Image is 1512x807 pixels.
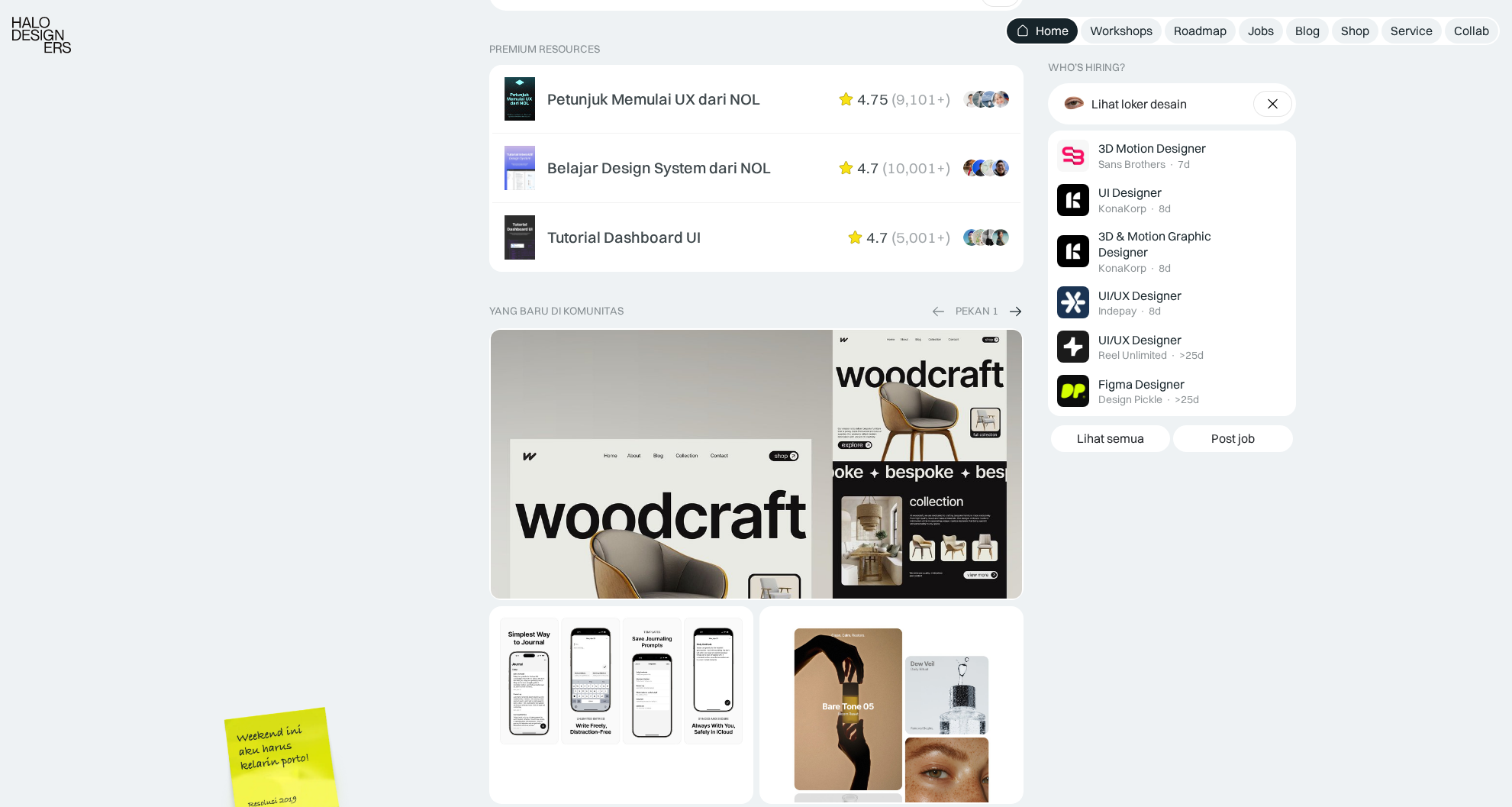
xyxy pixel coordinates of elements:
div: ) [946,159,950,177]
div: ) [946,90,950,108]
img: Dynamic Image [491,608,752,754]
div: · [1140,305,1146,318]
div: PEKAN 1 [956,305,998,318]
a: Job ImageUI/UX DesignerIndepay·8d [1051,280,1293,324]
div: 4.7 [857,159,879,177]
a: Post job [1173,425,1293,452]
div: Home [1036,23,1069,39]
div: KonaKorp [1098,202,1146,215]
div: 7d [1178,158,1190,171]
div: WHO’S HIRING? [1048,61,1125,74]
div: 5,001+ [896,228,946,247]
img: Job Image [1057,184,1089,216]
div: · [1170,349,1176,362]
div: 8d [1159,202,1171,215]
div: 1 of 2 [489,328,1024,804]
div: UI/UX Designer [1098,287,1182,303]
div: Service [1391,23,1433,39]
a: Jobs [1239,18,1283,44]
a: Job ImageFigma DesignerDesign Pickle·>25d [1051,369,1293,413]
div: 3D & Motion Graphic Designer [1098,228,1255,260]
div: Tutorial Dashboard UI [547,228,701,247]
div: · [1149,261,1156,274]
div: >25d [1175,393,1199,406]
div: ( [882,159,887,177]
div: · [1165,393,1172,406]
div: Blog [1295,23,1320,39]
a: Dynamic Image [489,328,1024,600]
a: Job Image3D Motion DesignerSans Brothers·7d [1051,134,1293,178]
div: Jobs [1248,23,1274,39]
a: Shop [1332,18,1378,44]
img: Job Image [1057,140,1089,172]
div: Indepay [1098,305,1136,318]
a: Roadmap [1165,18,1236,44]
div: Figma Designer [1098,376,1185,392]
p: PREMIUM RESOURCES [489,43,1024,56]
div: >25d [1179,349,1204,362]
div: 9,101+ [896,90,946,108]
div: 4.75 [857,90,888,108]
div: 10,001+ [887,159,946,177]
div: ( [891,90,896,108]
div: UI/UX Designer [1098,331,1182,347]
div: Petunjuk Memulai UX dari NOL [547,90,760,108]
div: Post job [1211,431,1255,447]
a: Petunjuk Memulai UX dari NOL4.75(9,101+) [492,68,1020,131]
div: 4.7 [866,228,888,247]
div: · [1169,158,1175,171]
div: ) [946,228,950,247]
a: Home [1007,18,1078,44]
div: Collab [1454,23,1489,39]
div: yang baru di komunitas [489,305,624,318]
img: Job Image [1057,235,1089,267]
a: Job ImageUI/UX DesignerReel Unlimited·>25d [1051,324,1293,369]
div: Workshops [1090,23,1153,39]
div: · [1149,202,1156,215]
div: Roadmap [1174,23,1227,39]
div: Shop [1341,23,1369,39]
div: 8d [1159,261,1171,274]
div: Design Pickle [1098,393,1162,406]
a: Lihat semua [1051,425,1171,452]
div: UI Designer [1098,185,1162,201]
a: Dynamic Image [759,606,1024,804]
a: Dynamic Image [489,606,753,804]
div: Lihat loker desain [1091,95,1187,111]
div: Reel Unlimited [1098,349,1167,362]
img: Job Image [1057,331,1089,363]
img: Job Image [1057,375,1089,407]
a: Workshops [1081,18,1162,44]
div: 3D Motion Designer [1098,140,1206,157]
a: Job Image3D & Motion Graphic DesignerKonaKorp·8d [1051,222,1293,280]
a: Service [1381,18,1442,44]
div: Belajar Design System dari NOL [547,159,771,177]
a: Tutorial Dashboard UI4.7(5,001+) [492,206,1020,269]
div: ( [891,228,896,247]
img: Job Image [1057,286,1089,318]
a: Job ImageUI DesignerKonaKorp·8d [1051,178,1293,222]
div: KonaKorp [1098,261,1146,274]
div: Lihat semua [1077,431,1144,447]
a: Blog [1286,18,1329,44]
a: Belajar Design System dari NOL4.7(10,001+) [492,137,1020,199]
div: 8d [1149,305,1161,318]
a: Collab [1445,18,1498,44]
div: Sans Brothers [1098,158,1165,171]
